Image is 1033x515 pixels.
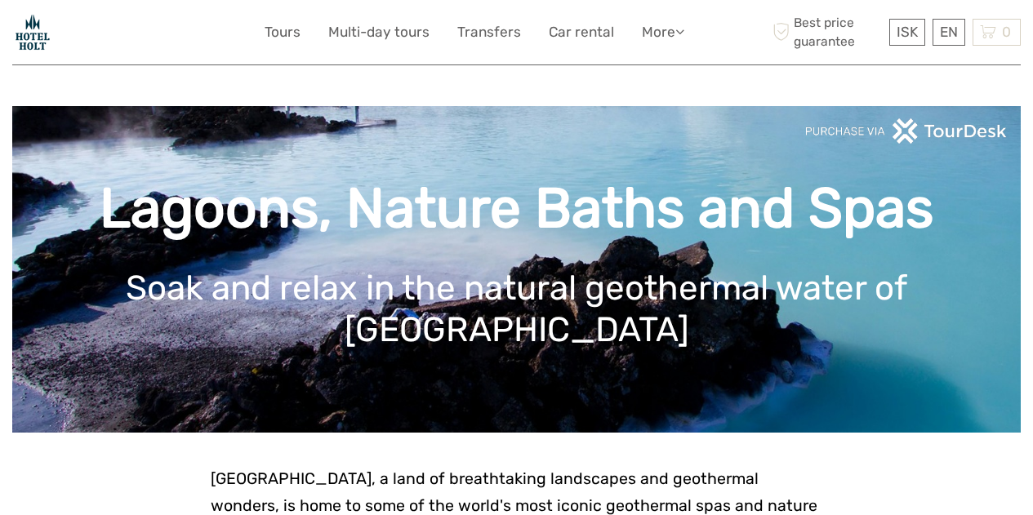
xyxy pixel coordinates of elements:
[933,19,965,46] div: EN
[265,20,301,44] a: Tours
[804,118,1009,144] img: PurchaseViaTourDeskwhite.png
[328,20,430,44] a: Multi-day tours
[897,24,918,40] span: ISK
[1000,24,1013,40] span: 0
[768,14,885,50] span: Best price guarantee
[457,20,521,44] a: Transfers
[642,20,684,44] a: More
[37,175,996,242] h1: Lagoons, Nature Baths and Spas
[549,20,614,44] a: Car rental
[12,12,53,52] img: Hotel Holt
[37,268,996,350] h1: Soak and relax in the natural geothermal water of [GEOGRAPHIC_DATA]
